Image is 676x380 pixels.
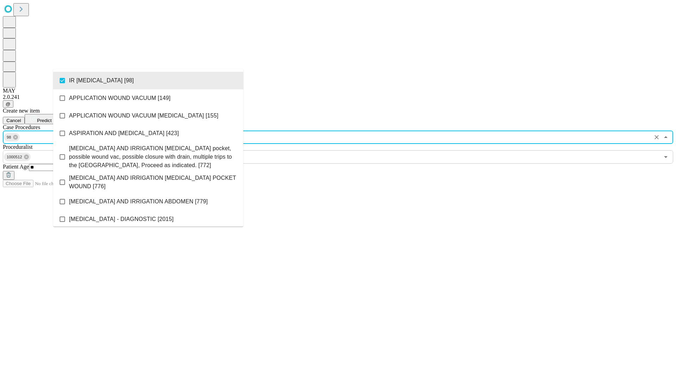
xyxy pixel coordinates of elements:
[6,118,21,123] span: Cancel
[3,94,673,100] div: 2.0.241
[3,144,32,150] span: Proceduralist
[3,164,29,170] span: Patient Age
[3,108,40,114] span: Create new item
[69,129,179,138] span: ASPIRATION AND [MEDICAL_DATA] [423]
[3,88,673,94] div: MAY
[69,144,238,170] span: [MEDICAL_DATA] AND IRRIGATION [MEDICAL_DATA] pocket, possible wound vac, possible closure with dr...
[3,117,25,124] button: Cancel
[652,132,662,142] button: Clear
[661,132,671,142] button: Close
[4,153,31,161] div: 1000512
[69,76,134,85] span: IR [MEDICAL_DATA] [98]
[25,114,57,124] button: Predict
[3,124,40,130] span: Scheduled Procedure
[69,174,238,191] span: [MEDICAL_DATA] AND IRRIGATION [MEDICAL_DATA] POCKET WOUND [776]
[661,152,671,162] button: Open
[69,94,170,102] span: APPLICATION WOUND VACUUM [149]
[4,153,25,161] span: 1000512
[6,101,11,107] span: @
[69,197,208,206] span: [MEDICAL_DATA] AND IRRIGATION ABDOMEN [779]
[69,112,218,120] span: APPLICATION WOUND VACUUM [MEDICAL_DATA] [155]
[3,100,13,108] button: @
[4,133,14,141] span: 98
[4,133,20,141] div: 98
[69,215,174,223] span: [MEDICAL_DATA] - DIAGNOSTIC [2015]
[37,118,51,123] span: Predict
